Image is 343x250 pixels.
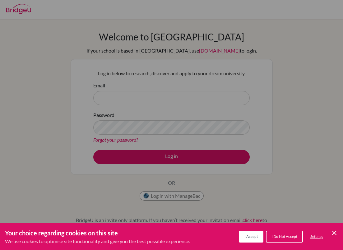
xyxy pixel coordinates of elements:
span: I Accept [244,234,258,239]
button: I Accept [239,231,263,243]
span: Settings [310,234,323,239]
span: I Do Not Accept [271,234,297,239]
button: Settings [305,231,328,242]
h3: Your choice regarding cookies on this site [5,228,190,238]
button: Save and close [331,229,338,237]
button: I Do Not Accept [266,231,303,243]
p: We use cookies to optimise site functionality and give you the best possible experience. [5,238,190,245]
